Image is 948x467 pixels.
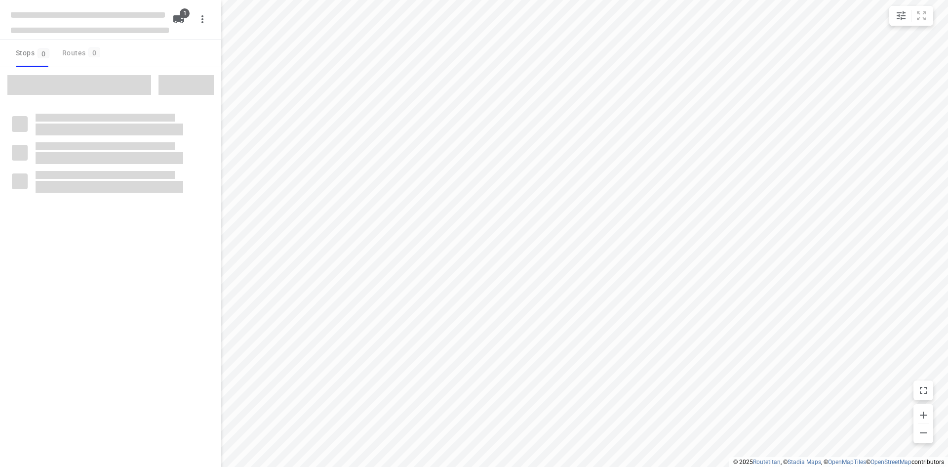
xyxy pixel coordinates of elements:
[828,459,866,466] a: OpenMapTiles
[870,459,911,466] a: OpenStreetMap
[753,459,781,466] a: Routetitan
[891,6,911,26] button: Map settings
[889,6,933,26] div: small contained button group
[733,459,944,466] li: © 2025 , © , © © contributors
[788,459,821,466] a: Stadia Maps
